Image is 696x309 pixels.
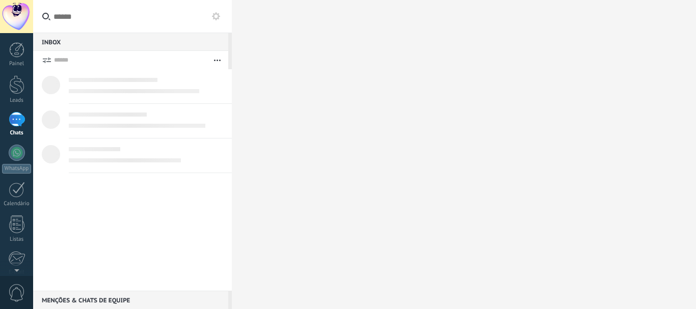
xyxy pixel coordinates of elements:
[2,201,32,207] div: Calendário
[206,51,228,69] button: Mais
[2,164,31,174] div: WhatsApp
[33,291,228,309] div: Menções & Chats de equipe
[33,33,228,51] div: Inbox
[2,61,32,67] div: Painel
[2,130,32,136] div: Chats
[2,236,32,243] div: Listas
[2,97,32,104] div: Leads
